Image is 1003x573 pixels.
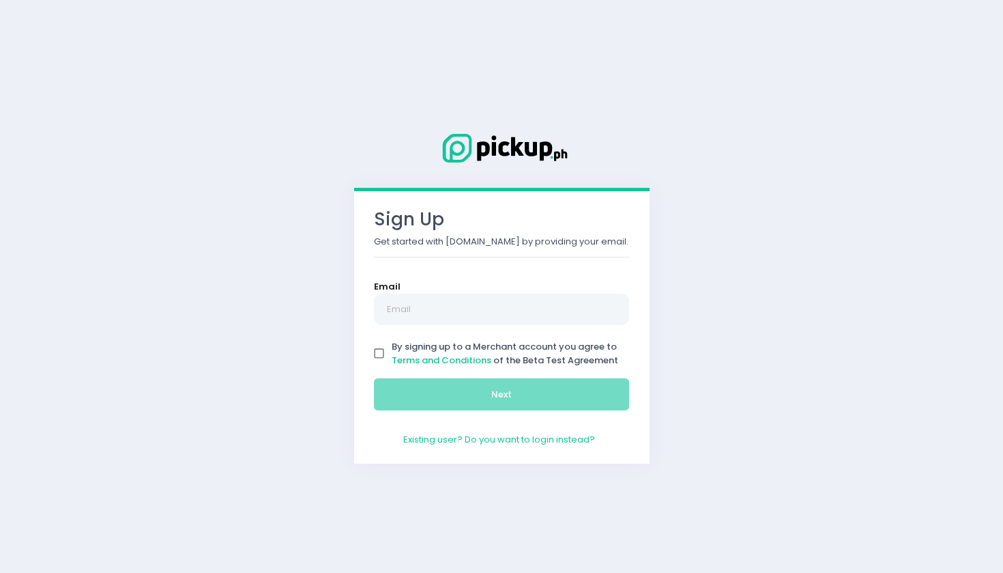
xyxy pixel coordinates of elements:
label: Email [374,280,401,294]
a: Terms and Conditions [392,354,491,367]
input: Email [374,294,630,325]
p: Get started with [DOMAIN_NAME] by providing your email. [374,235,630,249]
span: Next [491,388,512,401]
span: By signing up to a Merchant account you agree to of the Beta Test Agreement [392,340,618,367]
button: Next [374,378,630,411]
img: Logo [433,131,570,165]
a: Existing user? Do you want to login instead? [403,433,595,446]
h3: Sign Up [374,209,630,230]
